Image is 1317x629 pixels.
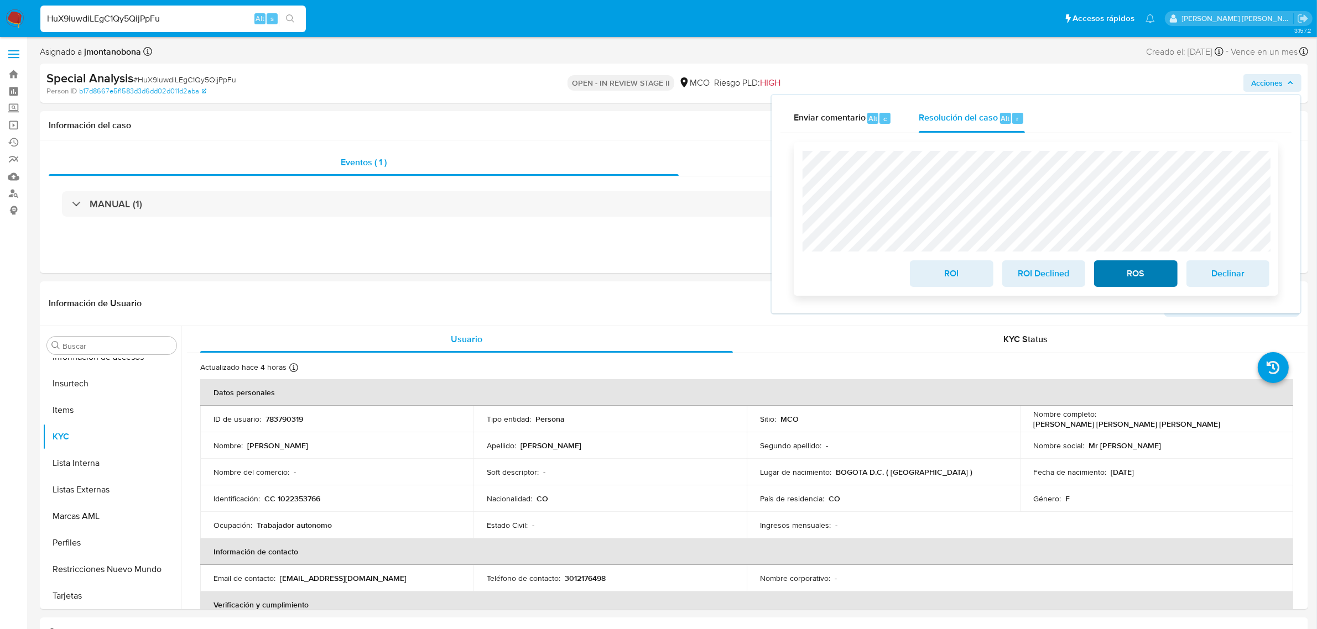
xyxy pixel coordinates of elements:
p: Nombre completo : [1033,409,1096,419]
th: Datos personales [200,379,1293,406]
p: - [835,520,837,530]
p: juan.montanobonaga@mercadolibre.com.co [1182,13,1294,24]
p: Email de contacto : [214,573,275,583]
button: Declinar [1186,260,1269,287]
p: Nombre : [214,441,243,450]
div: MANUAL (1) [62,191,1286,217]
button: KYC [43,423,181,450]
p: Apellido : [487,441,516,450]
button: Tarjetas [43,583,181,609]
p: Teléfono de contacto : [487,573,560,583]
div: MCO [679,77,710,89]
p: - [826,441,828,450]
button: Insurtech [43,370,181,397]
p: CO [829,494,840,504]
p: CO [537,494,548,504]
p: [PERSON_NAME] [PERSON_NAME] [PERSON_NAME] [1033,419,1220,429]
span: r [1016,113,1019,124]
button: Acciones [1243,74,1302,92]
span: ROI Declined [1017,261,1071,286]
b: Special Analysis [46,69,133,87]
button: Perfiles [43,530,181,556]
a: b17d8667e5f1583d3d6dd02d011d2aba [79,86,206,96]
p: - [543,467,545,477]
p: Género : [1033,494,1061,504]
p: [PERSON_NAME] [247,441,308,450]
p: - [294,467,296,477]
span: # HuX9IuwdiLEgC1Qy5QijPpFu [133,74,236,85]
a: Notificaciones [1146,14,1155,23]
button: Restricciones Nuevo Mundo [43,556,181,583]
p: F [1065,494,1070,504]
p: 3012176498 [565,573,606,583]
input: Buscar usuario o caso... [40,12,306,26]
p: Lugar de nacimiento : [760,467,831,477]
p: Persona [535,414,565,424]
span: ROS [1108,261,1163,286]
button: search-icon [279,11,301,27]
button: Buscar [51,341,60,350]
span: Usuario [451,333,482,345]
span: HIGH [760,76,780,89]
p: Tipo entidad : [487,414,531,424]
span: ROI [924,261,978,286]
p: - [835,573,837,583]
p: Ingresos mensuales : [760,520,831,530]
p: Estado Civil : [487,520,528,530]
a: Salir [1297,13,1309,24]
p: Fecha de nacimiento : [1033,467,1106,477]
p: Trabajador autonomo [257,520,332,530]
p: Nombre social : [1033,441,1084,450]
span: Eventos ( 1 ) [341,156,387,169]
p: [EMAIL_ADDRESS][DOMAIN_NAME] [280,573,407,583]
p: - [532,520,534,530]
span: Alt [1001,113,1010,124]
span: - [1226,44,1228,59]
span: Acciones [1251,74,1283,92]
th: Verificación y cumplimiento [200,591,1293,618]
th: Información de contacto [200,538,1293,565]
span: Alt [868,113,877,124]
p: [PERSON_NAME] [520,441,581,450]
input: Buscar [63,341,172,351]
p: Nombre corporativo : [760,573,830,583]
b: jmontanobona [82,45,141,58]
p: CC 1022353766 [264,494,320,504]
button: Listas Externas [43,476,181,503]
p: Nombre del comercio : [214,467,289,477]
p: Soft descriptor : [487,467,539,477]
p: BOGOTA D.C. ( [GEOGRAPHIC_DATA] ) [836,467,972,477]
h3: MANUAL (1) [90,198,142,210]
span: Resolución del caso [919,112,998,124]
p: [DATE] [1111,467,1134,477]
span: Alt [256,13,264,24]
p: País de residencia : [760,494,824,504]
button: ROI Declined [1002,260,1085,287]
p: Ocupación : [214,520,252,530]
span: Asignado a [40,46,141,58]
p: 783790319 [266,414,303,424]
span: Enviar comentario [794,112,866,124]
p: MCO [780,414,799,424]
button: ROS [1094,260,1177,287]
button: Items [43,397,181,423]
p: Nacionalidad : [487,494,532,504]
span: Accesos rápidos [1073,13,1134,24]
span: KYC Status [1004,333,1048,345]
span: Vence en un mes [1231,46,1298,58]
h1: Información de Usuario [49,298,142,309]
p: OPEN - IN REVIEW STAGE II [568,75,674,91]
button: Marcas AML [43,503,181,530]
div: Creado el: [DATE] [1146,44,1224,59]
button: ROI [910,260,993,287]
span: c [883,113,887,124]
p: Actualizado hace 4 horas [200,362,287,373]
p: ID de usuario : [214,414,261,424]
button: Lista Interna [43,450,181,476]
span: s [270,13,274,24]
p: Segundo apellido : [760,441,821,450]
p: Mr [PERSON_NAME] [1089,441,1161,450]
span: Riesgo PLD: [714,77,780,89]
span: Declinar [1201,261,1255,286]
p: Identificación : [214,494,260,504]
